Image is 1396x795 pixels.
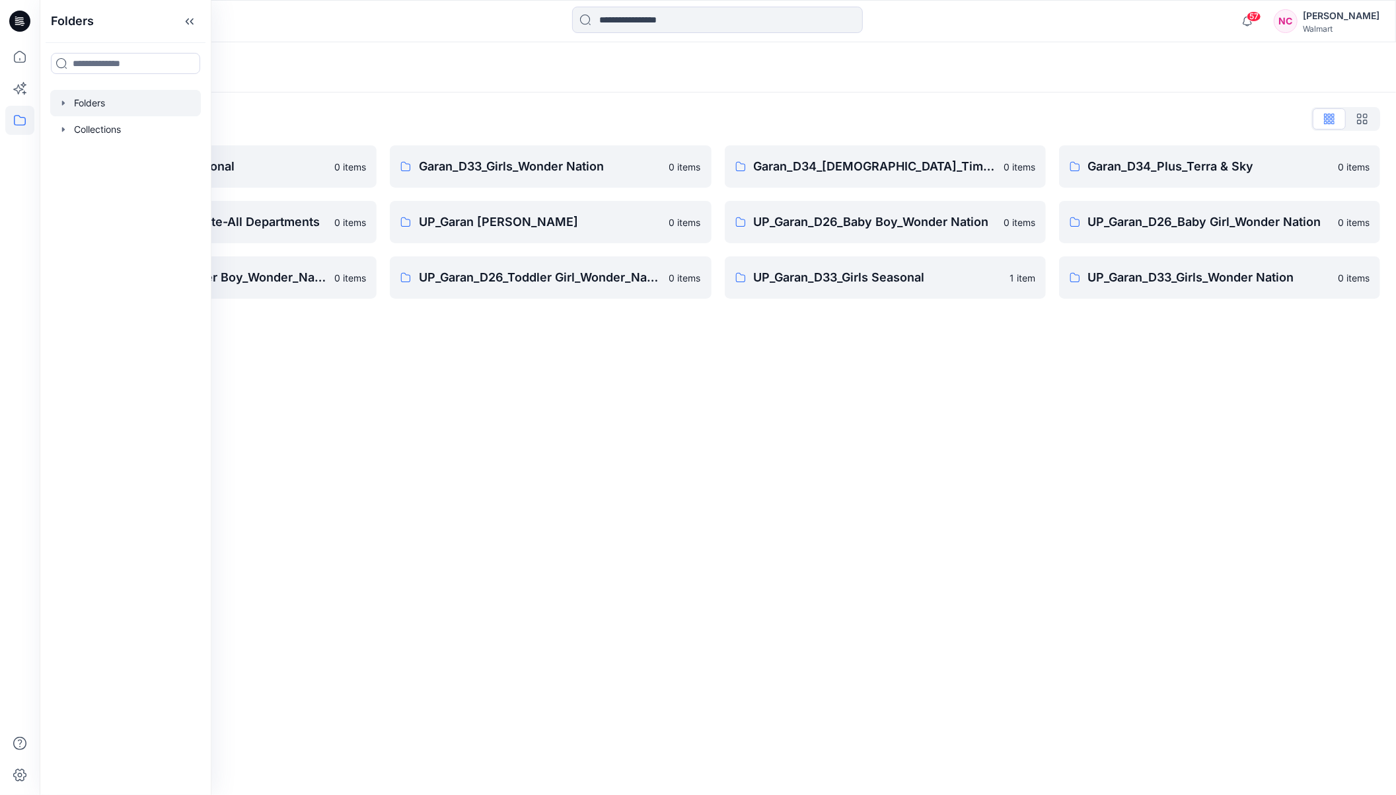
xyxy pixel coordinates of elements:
[1010,271,1035,285] p: 1 item
[1088,157,1330,176] p: Garan_D34_Plus_Terra & Sky
[419,157,661,176] p: Garan_D33_Girls_Wonder Nation
[669,215,701,229] p: 0 items
[390,201,711,243] a: UP_Garan [PERSON_NAME]0 items
[1004,215,1035,229] p: 0 items
[1004,160,1035,174] p: 0 items
[419,268,661,287] p: UP_Garan_D26_Toddler Girl_Wonder_Nation
[1303,8,1379,24] div: [PERSON_NAME]
[754,213,996,231] p: UP_Garan_D26_Baby Boy_Wonder Nation
[669,271,701,285] p: 0 items
[669,160,701,174] p: 0 items
[1059,256,1380,299] a: UP_Garan_D33_Girls_Wonder Nation0 items
[1274,9,1298,33] div: NC
[55,145,377,188] a: Garan_D33_Girls Seasonal0 items
[725,256,1046,299] a: UP_Garan_D33_Girls Seasonal1 item
[1303,24,1379,34] div: Walmart
[725,145,1046,188] a: Garan_D34_[DEMOGRAPHIC_DATA]_Time and True0 items
[1338,271,1370,285] p: 0 items
[1059,201,1380,243] a: UP_Garan_D26_Baby Girl_Wonder Nation0 items
[1338,160,1370,174] p: 0 items
[55,256,377,299] a: UP_Garan_D26_Toddler Boy_Wonder_Nation0 items
[1088,213,1330,231] p: UP_Garan_D26_Baby Girl_Wonder Nation
[334,271,366,285] p: 0 items
[55,201,377,243] a: Garan_Way to Celebrate-All Departments0 items
[725,201,1046,243] a: UP_Garan_D26_Baby Boy_Wonder Nation0 items
[1088,268,1330,287] p: UP_Garan_D33_Girls_Wonder Nation
[334,160,366,174] p: 0 items
[334,215,366,229] p: 0 items
[390,145,711,188] a: Garan_D33_Girls_Wonder Nation0 items
[1247,11,1261,22] span: 57
[390,256,711,299] a: UP_Garan_D26_Toddler Girl_Wonder_Nation0 items
[419,213,661,231] p: UP_Garan [PERSON_NAME]
[754,157,996,176] p: Garan_D34_[DEMOGRAPHIC_DATA]_Time and True
[754,268,1002,287] p: UP_Garan_D33_Girls Seasonal
[1059,145,1380,188] a: Garan_D34_Plus_Terra & Sky0 items
[1338,215,1370,229] p: 0 items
